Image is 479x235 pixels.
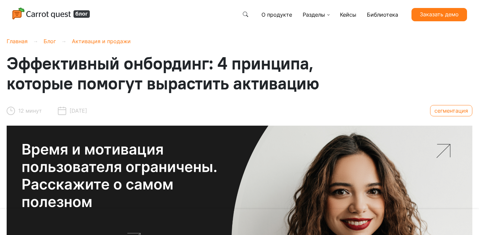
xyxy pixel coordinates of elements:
a: Разделы [300,8,332,21]
a: Заказать демо [411,8,467,21]
div: 12 минут [7,104,42,118]
a: Кейсы [337,8,359,21]
img: Carrot quest [12,7,90,21]
a: Главная [7,38,28,45]
a: Активация и продажи [72,38,131,45]
a: О продукте [259,8,295,21]
a: Блог [44,38,56,45]
div: [DATE] [58,104,87,118]
span: Эффективный онбординг: 4 принципа, которые помогут вырастить активацию [7,52,319,94]
a: Библиотека [364,8,401,21]
a: сегментация [430,105,472,116]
